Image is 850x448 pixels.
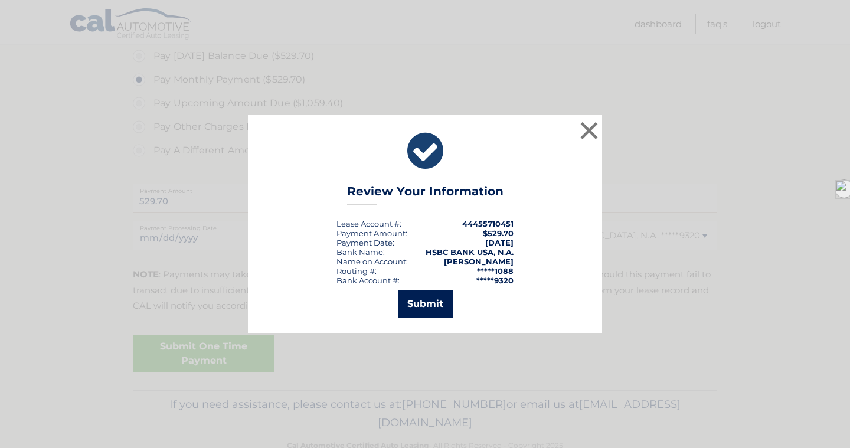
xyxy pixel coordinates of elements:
[336,219,401,228] div: Lease Account #:
[336,238,394,247] div: :
[485,238,514,247] span: [DATE]
[483,228,514,238] span: $529.70
[398,290,453,318] button: Submit
[336,257,408,266] div: Name on Account:
[336,238,393,247] span: Payment Date
[347,184,504,205] h3: Review Your Information
[444,257,514,266] strong: [PERSON_NAME]
[577,119,601,142] button: ×
[336,266,377,276] div: Routing #:
[336,247,385,257] div: Bank Name:
[426,247,514,257] strong: HSBC BANK USA, N.A.
[336,228,407,238] div: Payment Amount:
[462,219,514,228] strong: 44455710451
[336,276,400,285] div: Bank Account #:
